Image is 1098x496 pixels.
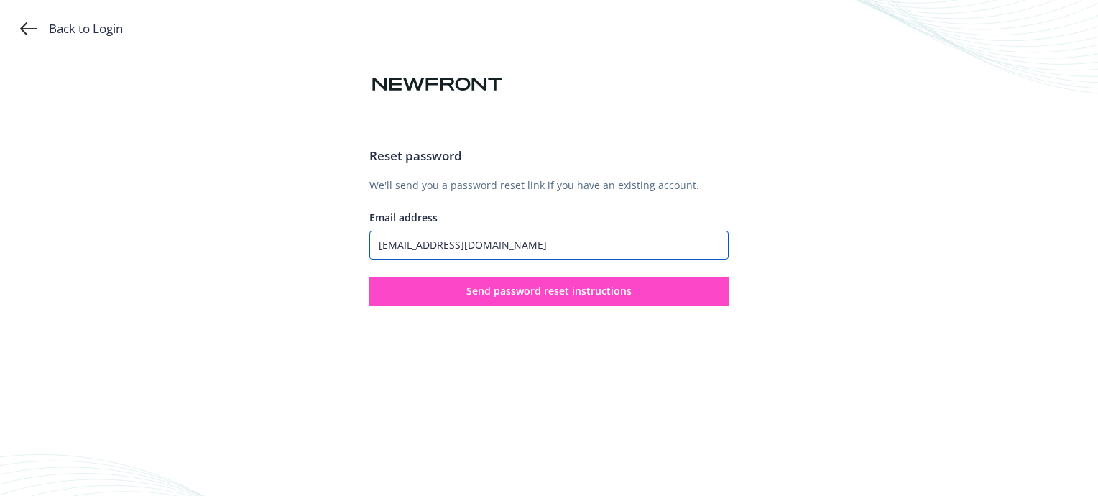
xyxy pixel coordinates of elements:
a: Back to Login [20,20,123,37]
img: Newfront logo [369,72,505,97]
h3: Reset password [369,147,729,165]
span: Email address [369,211,438,224]
button: Send password reset instructions [369,277,729,306]
span: Send password reset instructions [466,284,632,298]
p: We'll send you a password reset link if you have an existing account. [369,178,729,193]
